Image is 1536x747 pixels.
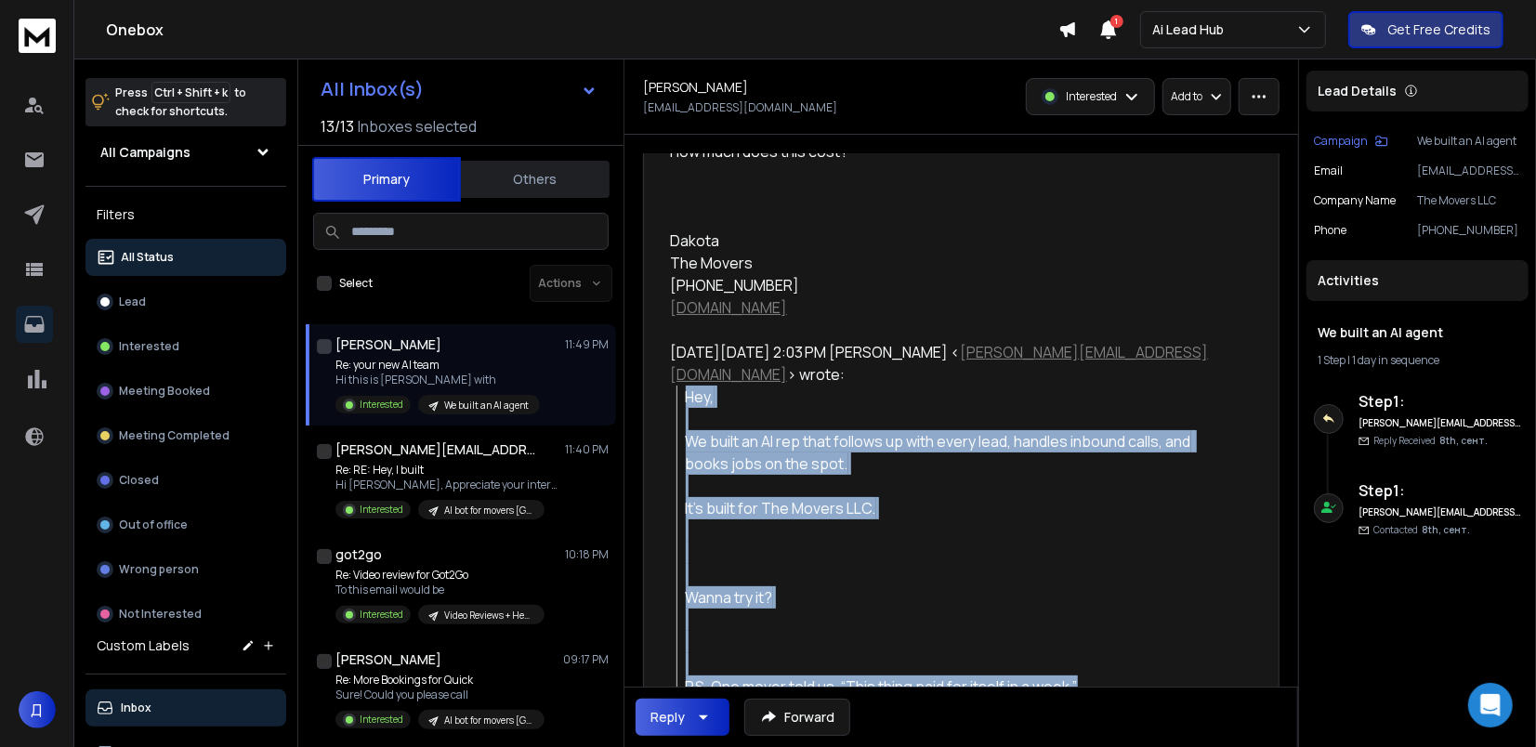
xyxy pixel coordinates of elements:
p: Re: Video review for Got2Go [335,568,545,583]
p: Add to [1171,89,1202,104]
button: Reply [636,699,729,736]
h1: [PERSON_NAME] [335,335,441,354]
button: All Inbox(s) [306,71,612,108]
button: Д [19,691,56,728]
p: Closed [119,473,159,488]
button: Lead [85,283,286,321]
h3: Filters [85,202,286,228]
p: 11:49 PM [565,337,609,352]
p: [PHONE_NUMBER] [1417,223,1521,238]
button: Campaign [1314,134,1388,149]
p: AI bot for movers [GEOGRAPHIC_DATA] [444,504,533,518]
span: 1 day in sequence [1352,352,1439,368]
button: Meeting Booked [85,373,286,410]
button: Out of office [85,506,286,544]
h3: Inboxes selected [358,115,477,138]
button: All Campaigns [85,134,286,171]
button: Inbox [85,689,286,727]
p: Company Name [1314,193,1396,208]
h1: Onebox [106,19,1058,41]
button: Get Free Credits [1348,11,1503,48]
p: Lead Details [1318,82,1397,100]
button: Interested [85,328,286,365]
div: Dakota [670,229,1213,252]
p: Re: your new AI team [335,358,540,373]
h1: [PERSON_NAME] [643,78,748,97]
p: [EMAIL_ADDRESS][DOMAIN_NAME] [1417,164,1521,178]
h1: All Campaigns [100,143,190,162]
p: Ai Lead Hub [1152,20,1231,39]
h1: [PERSON_NAME][EMAIL_ADDRESS][DOMAIN_NAME] [335,440,540,459]
p: AI bot for movers [GEOGRAPHIC_DATA] [444,714,533,727]
h3: Custom Labels [97,636,190,655]
button: Primary [312,157,461,202]
p: Re: More Bookings for Quick [335,673,545,688]
p: Meeting Booked [119,384,210,399]
p: Press to check for shortcuts. [115,84,246,121]
button: Forward [744,699,850,736]
label: Select [339,276,373,291]
p: Interested [360,398,403,412]
p: Re: RE: Hey, I built [335,463,558,478]
p: Wrong person [119,562,199,577]
div: [PHONE_NUMBER] [670,274,1213,296]
div: [DATE][DATE] 2:03 PM [PERSON_NAME] < > wrote: [670,341,1213,386]
button: Closed [85,462,286,499]
h6: [PERSON_NAME][EMAIL_ADDRESS][DOMAIN_NAME] [1359,416,1521,430]
p: Email [1314,164,1343,178]
p: 11:40 PM [565,442,609,457]
span: 13 / 13 [321,115,354,138]
span: 1 [1110,15,1123,28]
p: Interested [1066,89,1117,104]
h1: [PERSON_NAME] [335,650,441,669]
p: To this email would be [335,583,545,597]
p: 10:18 PM [565,547,609,562]
div: How much does this cost? [670,96,1213,319]
p: Not Interested [119,607,202,622]
div: | [1318,353,1517,368]
h1: All Inbox(s) [321,80,424,98]
h1: got2go [335,545,382,564]
h6: Step 1 : [1359,479,1521,502]
h6: [PERSON_NAME][EMAIL_ADDRESS][DOMAIN_NAME] [1359,505,1521,519]
h6: Step 1 : [1359,390,1521,413]
h1: We built an AI agent [1318,323,1517,342]
p: We built an AI agent [444,399,529,413]
p: Meeting Completed [119,428,230,443]
button: Not Interested [85,596,286,633]
blockquote: Hey, We built an AI rep that follows up with every lead, handles inbound calls, and books jobs on... [676,386,1213,720]
span: 8th, сент. [1422,523,1470,536]
p: The Movers LLC [1417,193,1521,208]
button: Wrong person [85,551,286,588]
span: 1 Step [1318,352,1346,368]
p: Contacted [1373,523,1470,537]
p: [EMAIL_ADDRESS][DOMAIN_NAME] [643,100,837,115]
p: Interested [360,608,403,622]
p: We built an AI agent [1417,134,1521,149]
span: Ctrl + Shift + k [151,82,230,103]
div: The Movers [670,252,1213,274]
p: Phone [1314,223,1346,238]
p: 09:17 PM [563,652,609,667]
p: Hi this is [PERSON_NAME] with [335,373,540,387]
p: All Status [121,250,174,265]
div: Activities [1306,260,1529,301]
p: Interested [119,339,179,354]
p: Video Reviews + HeyGen subflow [444,609,533,622]
p: Campaign [1314,134,1368,149]
p: Interested [360,713,403,727]
span: 8th, сент. [1439,434,1488,447]
button: Others [461,159,610,200]
p: Inbox [121,701,151,715]
img: logo [19,19,56,53]
p: Reply Received [1373,434,1488,448]
div: Open Intercom Messenger [1468,683,1513,727]
p: Interested [360,503,403,517]
p: Hi [PERSON_NAME], Appreciate your interest—it sounds [335,478,558,492]
p: Out of office [119,518,188,532]
button: All Status [85,239,286,276]
p: Sure! Could you please call [335,688,545,702]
